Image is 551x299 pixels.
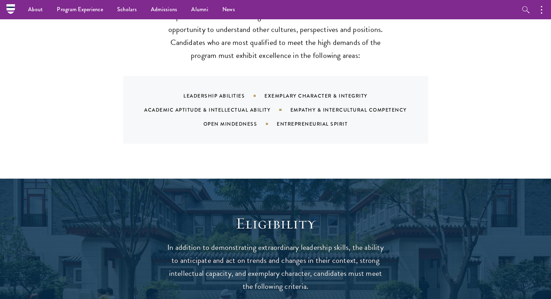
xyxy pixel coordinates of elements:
h2: Eligibility [167,214,384,233]
div: Entrepreneurial Spirit [277,120,365,127]
div: Exemplary Character & Integrity [264,92,385,99]
p: In addition to demonstrating extraordinary leadership skills, the ability to anticipate and act o... [167,241,384,293]
div: Open Mindedness [203,120,277,127]
div: Empathy & Intercultural Competency [290,106,424,113]
div: Leadership Abilities [183,92,264,99]
div: Academic Aptitude & Intellectual Ability [144,106,290,113]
